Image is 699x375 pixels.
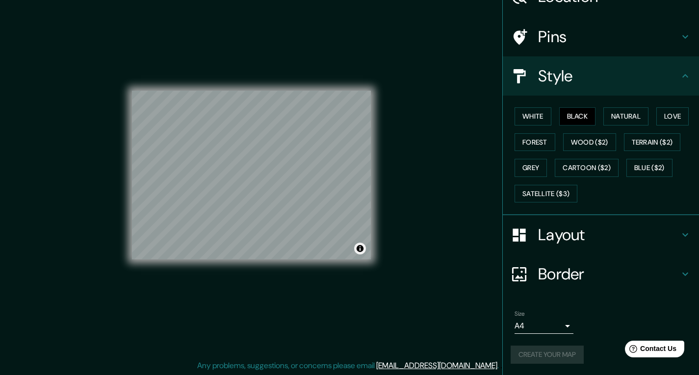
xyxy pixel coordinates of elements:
button: Wood ($2) [563,133,616,151]
button: Black [559,107,596,125]
canvas: Map [132,91,371,259]
div: Layout [503,215,699,254]
h4: Border [538,264,679,284]
div: Style [503,56,699,96]
button: Cartoon ($2) [555,159,619,177]
div: . [500,360,502,372]
button: Satellite ($3) [515,185,577,203]
h4: Pins [538,27,679,47]
h4: Layout [538,225,679,245]
div: Pins [503,17,699,56]
h4: Style [538,66,679,86]
div: . [499,360,500,372]
button: Grey [515,159,547,177]
iframe: Help widget launcher [612,337,688,364]
button: Toggle attribution [354,243,366,254]
button: Blue ($2) [626,159,673,177]
button: Natural [603,107,648,125]
button: Terrain ($2) [624,133,681,151]
button: Forest [515,133,555,151]
div: Border [503,254,699,294]
label: Size [515,310,525,318]
button: Love [656,107,689,125]
a: [EMAIL_ADDRESS][DOMAIN_NAME] [376,360,497,371]
button: White [515,107,551,125]
p: Any problems, suggestions, or concerns please email . [197,360,499,372]
div: A4 [515,318,573,334]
